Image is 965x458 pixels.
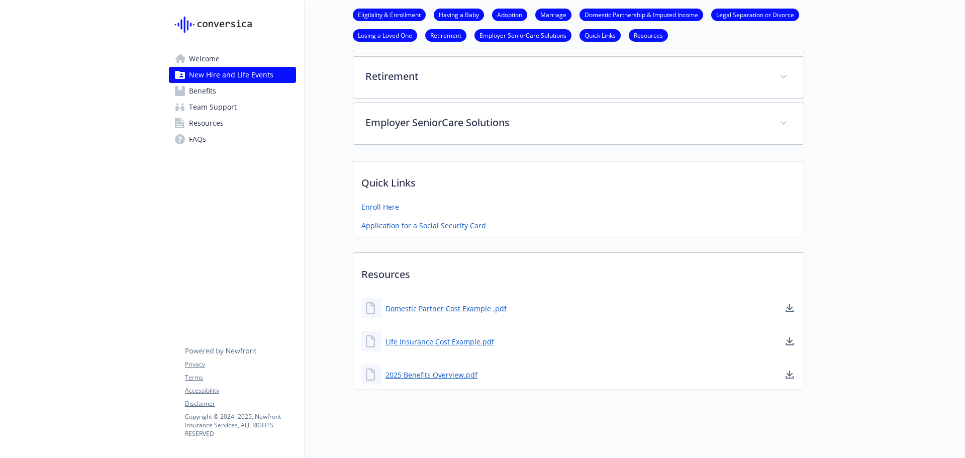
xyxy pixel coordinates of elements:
a: Marriage [535,10,571,19]
a: Domestic Partnership & Imputed Income [580,10,703,19]
span: Team Support [189,99,237,115]
span: Welcome [189,51,220,67]
a: Legal Separation or Divorce [711,10,799,19]
span: New Hire and Life Events [189,67,273,83]
a: FAQs [169,131,296,147]
p: Copyright © 2024 - 2025 , Newfront Insurance Services, ALL RIGHTS RESERVED [185,412,296,438]
a: Eligibility & Enrollment [353,10,426,19]
div: Employer SeniorCare Solutions [353,103,804,144]
a: Privacy [185,360,296,369]
a: Enroll Here [361,202,399,212]
a: Resources [629,30,668,40]
p: Quick Links [353,161,804,199]
a: New Hire and Life Events [169,67,296,83]
a: Employer SeniorCare Solutions [474,30,571,40]
a: Benefits [169,83,296,99]
span: Resources [189,115,224,131]
a: Terms [185,373,296,382]
p: Resources [353,253,804,290]
p: Retirement [365,69,767,84]
a: Losing a Loved One [353,30,417,40]
a: Team Support [169,99,296,115]
a: download document [784,369,796,381]
a: Quick Links [580,30,621,40]
span: FAQs [189,131,206,147]
a: Resources [169,115,296,131]
span: Benefits [189,83,216,99]
p: Employer SeniorCare Solutions [365,115,767,130]
a: Life Insurance Cost Example.pdf [385,336,494,347]
a: Domestic Partner Cost Example .pdf [385,303,507,314]
a: Disclaimer [185,399,296,408]
a: download document [784,302,796,314]
div: Retirement [353,57,804,98]
a: Application for a Social Security Card [361,220,486,231]
a: 2025 Benefits Overview.pdf [385,370,477,380]
a: Retirement [425,30,466,40]
a: Welcome [169,51,296,67]
a: Accessibility [185,386,296,395]
a: download document [784,335,796,347]
a: Having a Baby [434,10,484,19]
a: Adoption [492,10,527,19]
